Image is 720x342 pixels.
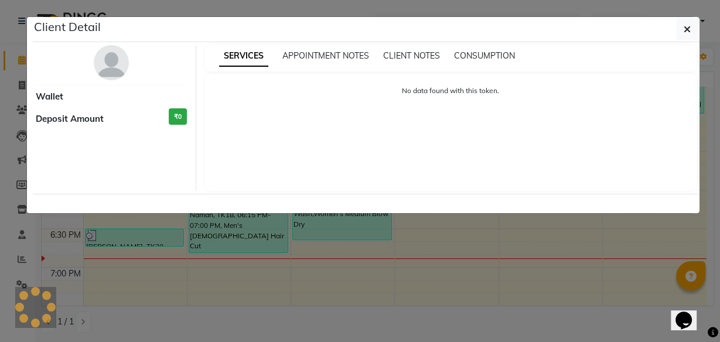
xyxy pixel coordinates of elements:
[36,90,63,104] span: Wallet
[217,85,685,96] p: No data found with this token.
[169,108,187,125] h3: ₹0
[282,50,369,61] span: APPOINTMENT NOTES
[454,50,515,61] span: CONSUMPTION
[36,112,104,126] span: Deposit Amount
[94,45,129,80] img: avatar
[34,18,101,36] h5: Client Detail
[383,50,440,61] span: CLIENT NOTES
[671,295,708,330] iframe: chat widget
[219,46,268,67] span: SERVICES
